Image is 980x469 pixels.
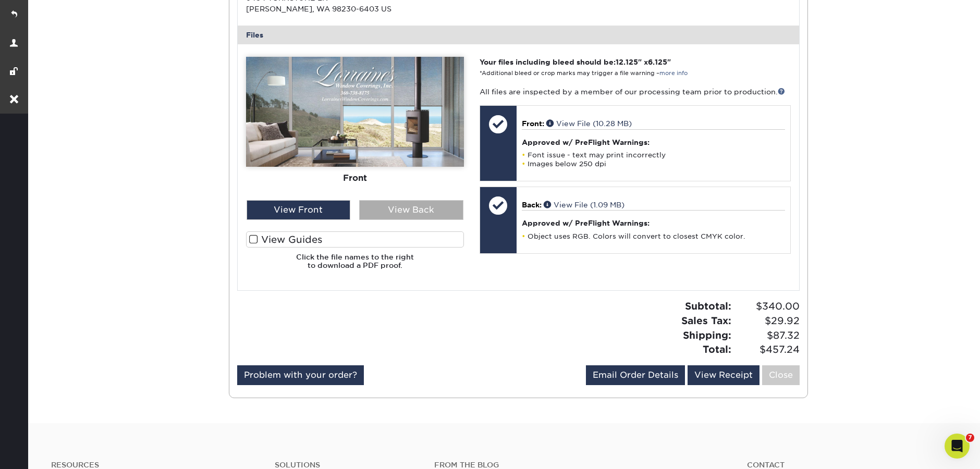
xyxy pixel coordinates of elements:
h6: Click the file names to the right to download a PDF proof. [246,253,464,278]
span: $340.00 [734,299,800,314]
a: Problem with your order? [237,365,364,385]
a: View File (10.28 MB) [546,119,632,128]
span: 7 [966,434,974,442]
label: View Guides [246,231,464,248]
a: View File (1.09 MB) [544,201,624,209]
strong: Sales Tax: [681,315,731,326]
a: View Receipt [688,365,759,385]
div: View Front [247,200,351,220]
li: Images below 250 dpi [522,159,785,168]
h4: Approved w/ PreFlight Warnings: [522,219,785,227]
span: $29.92 [734,314,800,328]
a: Close [762,365,800,385]
span: Front: [522,119,544,128]
span: $87.32 [734,328,800,343]
div: Files [238,26,800,44]
a: more info [659,70,688,77]
strong: Your files including bleed should be: " x " [480,58,671,66]
span: $457.24 [734,342,800,357]
span: 6.125 [648,58,667,66]
li: Object uses RGB. Colors will convert to closest CMYK color. [522,232,785,241]
small: *Additional bleed or crop marks may trigger a file warning – [480,70,688,77]
strong: Shipping: [683,329,731,341]
p: All files are inspected by a member of our processing team prior to production. [480,87,791,97]
span: Back: [522,201,542,209]
iframe: Google Customer Reviews [3,437,89,465]
span: 12.125 [616,58,638,66]
strong: Total: [703,343,731,355]
a: Email Order Details [586,365,685,385]
iframe: Intercom live chat [945,434,970,459]
h4: Approved w/ PreFlight Warnings: [522,138,785,146]
div: Front [246,167,464,190]
li: Font issue - text may print incorrectly [522,151,785,159]
div: View Back [359,200,463,220]
strong: Subtotal: [685,300,731,312]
